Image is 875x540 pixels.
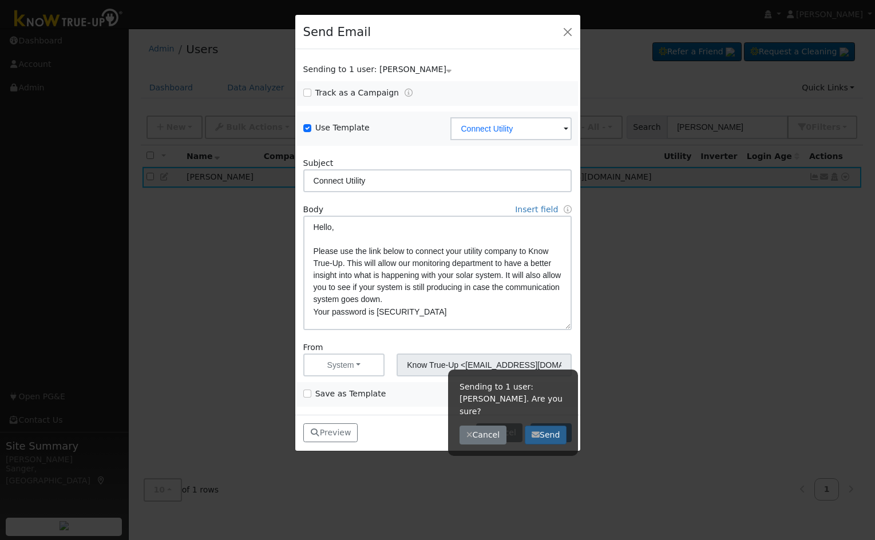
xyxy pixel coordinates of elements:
label: Use Template [315,122,370,134]
div: Show users [297,63,578,76]
button: Cancel [460,426,506,445]
button: Send [525,426,567,445]
button: Preview [303,423,358,443]
label: Subject [303,157,334,169]
a: Tracking Campaigns [405,88,413,97]
label: From [303,342,323,354]
label: Body [303,204,324,216]
input: Use Template [303,124,311,132]
label: Track as a Campaign [315,87,399,99]
p: Sending to 1 user: [PERSON_NAME]. Are you sure? [460,381,567,417]
button: System [303,354,385,376]
a: Insert field [515,205,558,214]
input: Select a Template [450,117,572,140]
h4: Send Email [303,23,371,41]
a: Fields [564,205,572,214]
input: Save as Template [303,390,311,398]
input: Track as a Campaign [303,89,311,97]
label: Save as Template [315,388,386,400]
